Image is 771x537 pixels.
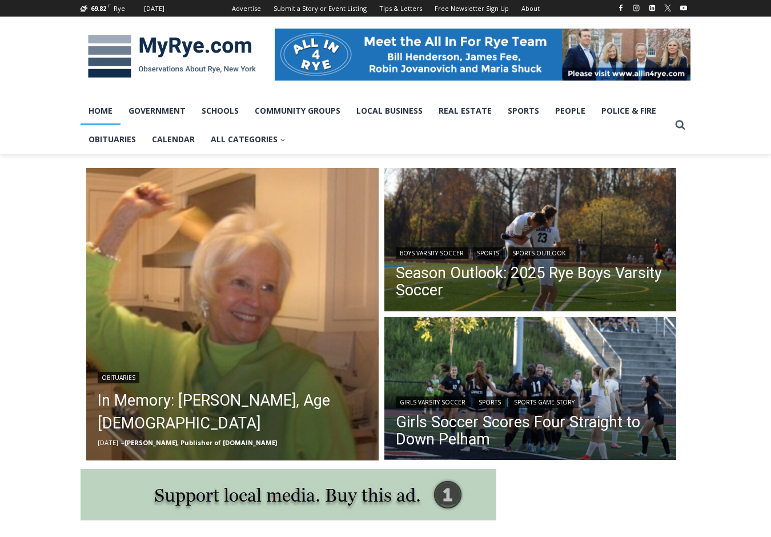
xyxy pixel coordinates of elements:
[396,396,469,408] a: Girls Varsity Soccer
[144,125,203,154] a: Calendar
[396,414,665,448] a: Girls Soccer Scores Four Straight to Down Pelham
[81,27,263,86] img: MyRye.com
[500,97,547,125] a: Sports
[125,438,277,447] a: [PERSON_NAME], Publisher of [DOMAIN_NAME]
[396,394,665,408] div: | |
[661,1,674,15] a: X
[645,1,659,15] a: Linkedin
[348,97,431,125] a: Local Business
[114,3,125,14] div: Rye
[86,168,379,460] img: Obituary - Barbara defrondeville
[203,125,294,154] a: All Categories
[98,438,118,447] time: [DATE]
[91,4,106,13] span: 69.82
[510,396,579,408] a: Sports Game Story
[384,317,677,463] img: (PHOTO: Rye Girls Soccer's Samantha Yeh scores a goal in her team's 4-1 victory over Pelham on Se...
[275,29,690,80] img: All in for Rye
[108,2,111,9] span: F
[81,125,144,154] a: Obituaries
[473,247,503,259] a: Sports
[431,97,500,125] a: Real Estate
[121,97,194,125] a: Government
[396,265,665,299] a: Season Outlook: 2025 Rye Boys Varsity Soccer
[547,97,593,125] a: People
[384,168,677,314] a: Read More Season Outlook: 2025 Rye Boys Varsity Soccer
[396,247,468,259] a: Boys Varsity Soccer
[86,168,379,460] a: Read More In Memory: Barbara de Frondeville, Age 88
[475,396,505,408] a: Sports
[211,133,286,146] span: All Categories
[384,168,677,314] img: (PHOTO: Alex van der Voort and Lex Cox of Rye Boys Varsity Soccer on Thursday, October 31, 2024 f...
[98,372,139,383] a: Obituaries
[81,97,121,125] a: Home
[98,389,367,435] a: In Memory: [PERSON_NAME], Age [DEMOGRAPHIC_DATA]
[677,1,690,15] a: YouTube
[121,438,125,447] span: –
[144,3,164,14] div: [DATE]
[508,247,569,259] a: Sports Outlook
[670,115,690,135] button: View Search Form
[194,97,247,125] a: Schools
[81,469,496,520] img: support local media, buy this ad
[593,97,664,125] a: Police & Fire
[614,1,628,15] a: Facebook
[81,97,670,154] nav: Primary Navigation
[629,1,643,15] a: Instagram
[384,317,677,463] a: Read More Girls Soccer Scores Four Straight to Down Pelham
[247,97,348,125] a: Community Groups
[396,245,665,259] div: | |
